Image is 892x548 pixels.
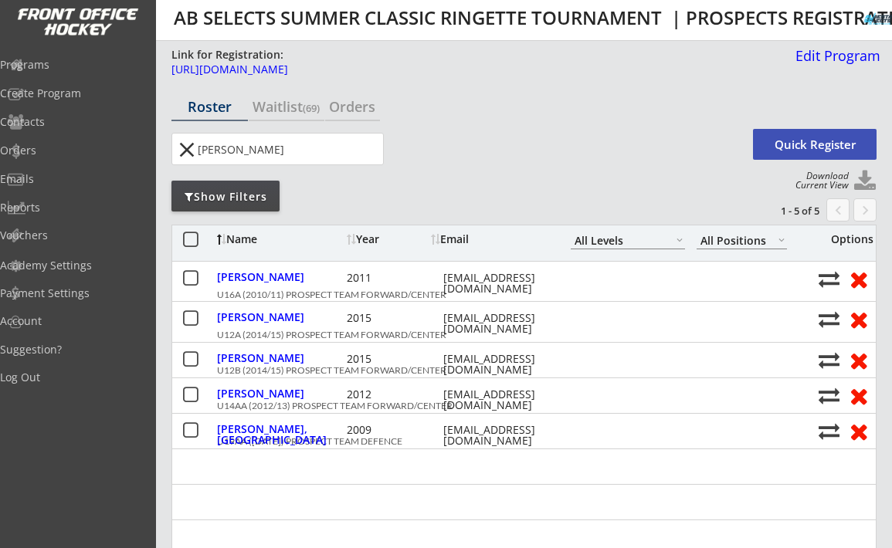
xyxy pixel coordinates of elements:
a: Edit Program [789,49,880,76]
div: Options [822,234,873,245]
button: Move player [819,269,839,289]
div: Link for Registration: [171,47,286,63]
div: [EMAIL_ADDRESS][DOMAIN_NAME] [443,389,582,411]
div: Year [347,234,427,245]
button: Move player [819,309,839,330]
button: Click to download full roster. Your browser settings may try to block it, check your security set... [853,170,877,193]
button: close [174,137,199,162]
a: [URL][DOMAIN_NAME] [171,64,785,83]
div: Email [431,234,551,245]
button: Quick Register [753,129,877,160]
div: 2012 [347,389,439,400]
button: Move player [819,421,839,441]
div: [EMAIL_ADDRESS][DOMAIN_NAME] [443,313,582,334]
div: [PERSON_NAME] [217,388,343,399]
div: Edit Program [789,49,880,63]
div: [PERSON_NAME] [217,272,343,282]
div: Roster [171,100,248,113]
div: [EMAIL_ADDRESS][DOMAIN_NAME] [443,272,582,294]
div: Waitlist [249,100,325,113]
button: Remove from roster (no refund) [844,384,873,408]
div: [EMAIL_ADDRESS][DOMAIN_NAME] [443,353,582,375]
div: Show Filters [171,189,280,205]
div: U12B (2014/15) PROSPECT TEAM FORWARD/CENTER [217,366,810,375]
div: 2015 [347,313,439,323]
div: [EMAIL_ADDRESS][DOMAIN_NAME] [443,425,582,446]
div: 2011 [347,272,439,283]
div: [PERSON_NAME], [GEOGRAPHIC_DATA] [217,424,343,445]
div: 2015 [347,353,439,364]
button: keyboard_arrow_right [853,198,877,222]
button: Move player [819,385,839,406]
div: Name [217,234,343,245]
div: Orders [325,100,380,113]
div: [PERSON_NAME] [217,353,343,364]
button: Remove from roster (no refund) [844,419,873,443]
div: 1 - 5 of 5 [739,204,819,218]
button: Remove from roster (no refund) [844,348,873,372]
div: U16A (2010/11) PROSPECT TEAM FORWARD/CENTER [217,290,810,299]
font: (69) [303,101,320,115]
button: Move player [819,350,839,370]
button: chevron_left [826,198,850,222]
div: [PERSON_NAME] [217,312,343,323]
button: Remove from roster (no refund) [844,267,873,291]
div: U12A (2014/15) PROSPECT TEAM FORWARD/CENTER [217,330,810,340]
input: Type here... [195,134,383,164]
div: Download Current View [788,171,849,190]
button: Remove from roster (no refund) [844,307,873,331]
div: [URL][DOMAIN_NAME] [171,64,785,75]
div: U14AA (2012/13) PROSPECT TEAM FORWARD/CENTER [217,401,810,411]
div: 2009 [347,425,439,435]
